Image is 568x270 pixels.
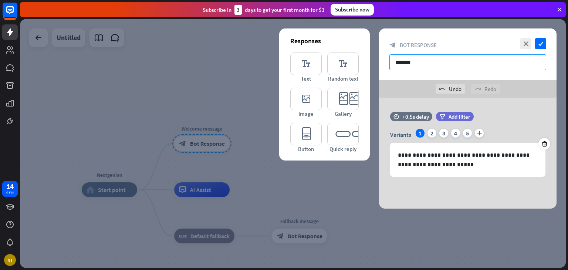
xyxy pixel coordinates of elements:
i: check [535,38,546,49]
div: 3 [439,129,448,138]
span: Add filter [449,113,470,120]
i: filter [439,114,445,119]
div: Subscribe now [331,4,374,16]
a: 14 days [2,181,18,197]
div: 1 [416,129,425,138]
div: 5 [463,129,472,138]
i: time [393,114,399,119]
span: Bot Response [400,41,437,48]
div: days [6,190,14,195]
div: 14 [6,183,14,190]
i: close [520,38,531,49]
div: 2 [427,129,436,138]
i: block_bot_response [389,42,396,48]
div: 4 [451,129,460,138]
div: Undo [436,84,465,94]
i: plus [475,129,484,138]
i: redo [475,86,481,92]
div: +0.5s delay [402,113,429,120]
div: Subscribe in days to get your first month for $1 [203,5,325,15]
div: NT [4,254,16,266]
button: Open LiveChat chat widget [6,3,28,25]
div: 3 [234,5,242,15]
div: Redo [471,84,500,94]
i: undo [439,86,445,92]
span: Variants [390,131,411,138]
